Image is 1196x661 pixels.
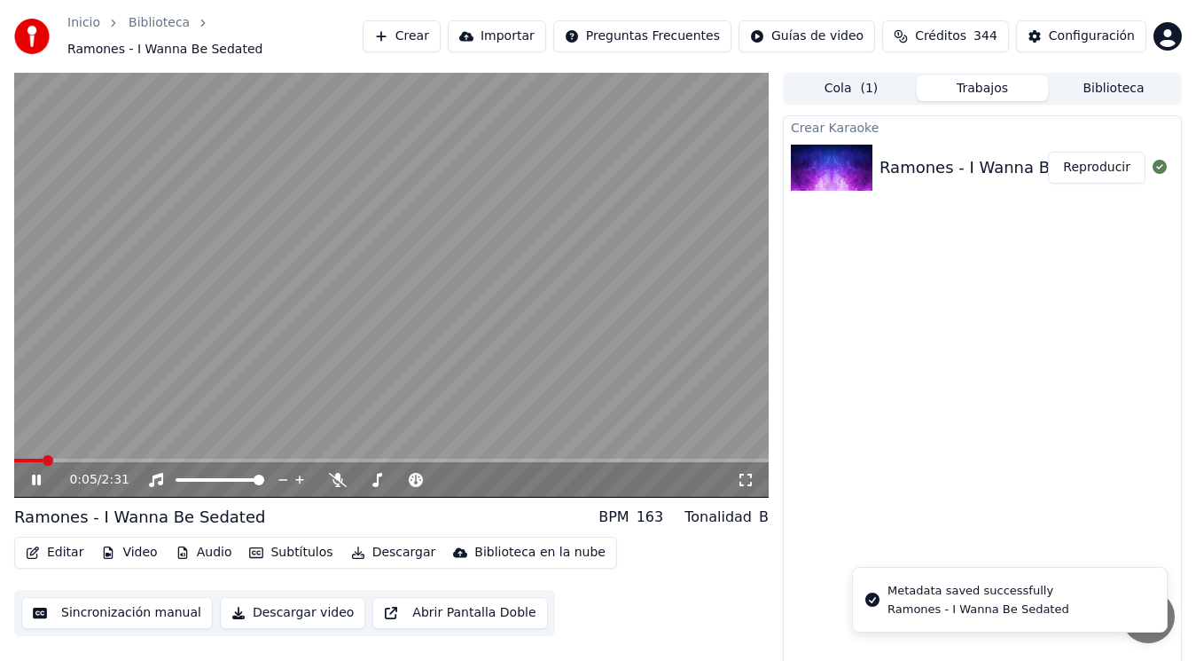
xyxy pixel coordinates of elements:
nav: breadcrumb [67,14,363,59]
button: Importar [448,20,546,52]
button: Editar [19,540,90,565]
button: Configuración [1016,20,1146,52]
button: Sincronización manual [21,597,213,629]
button: Reproducir [1048,152,1145,184]
span: Ramones - I Wanna Be Sedated [67,41,262,59]
div: B [759,507,769,528]
button: Créditos344 [882,20,1009,52]
span: Créditos [915,28,966,45]
div: / [69,471,112,489]
button: Video [94,540,164,565]
a: Inicio [67,14,100,32]
button: Crear [363,20,441,52]
img: youka [14,19,50,54]
div: Crear Karaoke [784,116,1181,138]
button: Subtítulos [242,540,340,565]
a: Biblioteca [129,14,190,32]
span: 2:31 [102,471,129,489]
button: Abrir Pantalla Doble [372,597,547,629]
button: Biblioteca [1048,75,1179,101]
button: Guías de video [739,20,875,52]
div: Ramones - I Wanna Be Sedated [887,602,1069,618]
div: Ramones - I Wanna Be Sedated [14,505,265,530]
span: ( 1 ) [860,80,878,98]
div: 163 [637,507,664,528]
div: Tonalidad [684,507,752,528]
button: Cola [786,75,917,101]
button: Descargar [344,540,443,565]
button: Trabajos [917,75,1048,101]
span: 344 [973,28,997,45]
span: 0:05 [69,471,97,489]
button: Descargar video [220,597,365,629]
div: BPM [598,507,629,528]
button: Audio [168,540,239,565]
button: Preguntas Frecuentes [553,20,731,52]
div: Ramones - I Wanna Be Sedated [879,155,1130,180]
div: Biblioteca en la nube [474,544,606,562]
div: Metadata saved successfully [887,582,1069,600]
div: Configuración [1049,28,1135,45]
